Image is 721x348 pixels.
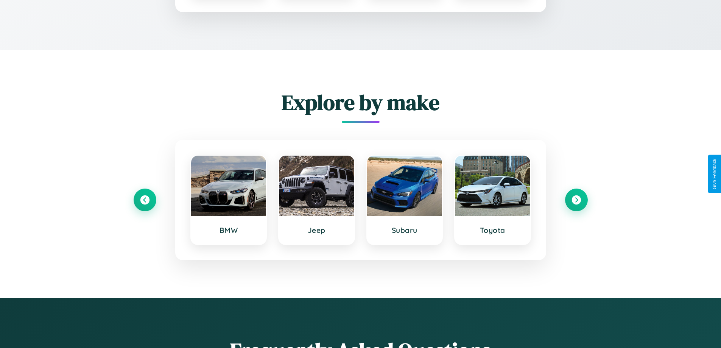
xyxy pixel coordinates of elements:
[462,226,523,235] h3: Toyota
[712,159,717,189] div: Give Feedback
[375,226,435,235] h3: Subaru
[287,226,347,235] h3: Jeep
[199,226,259,235] h3: BMW
[134,88,588,117] h2: Explore by make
